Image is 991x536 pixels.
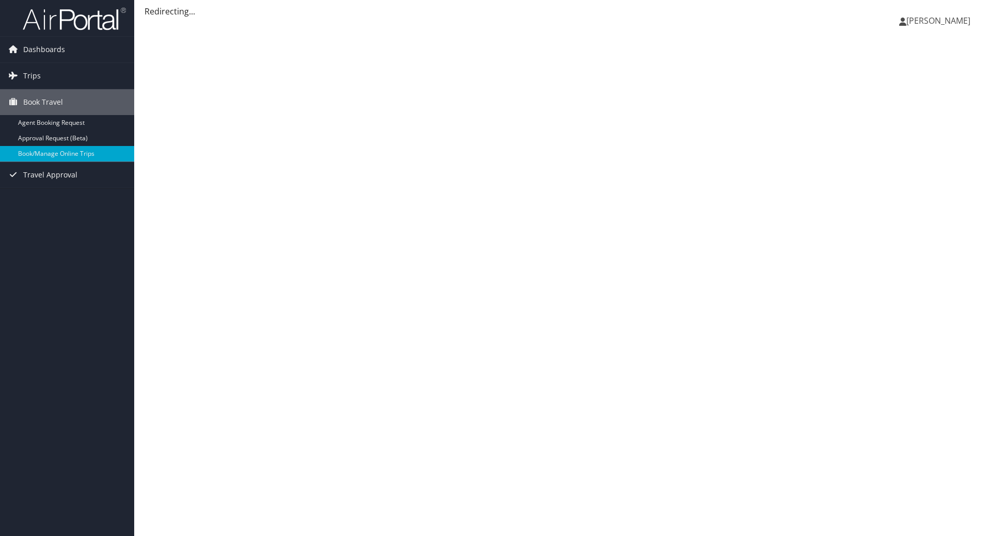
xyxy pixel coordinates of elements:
img: airportal-logo.png [23,7,126,31]
span: Travel Approval [23,162,77,188]
span: [PERSON_NAME] [906,15,970,26]
span: Dashboards [23,37,65,62]
a: [PERSON_NAME] [899,5,981,36]
span: Trips [23,63,41,89]
span: Book Travel [23,89,63,115]
div: Redirecting... [145,5,981,18]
